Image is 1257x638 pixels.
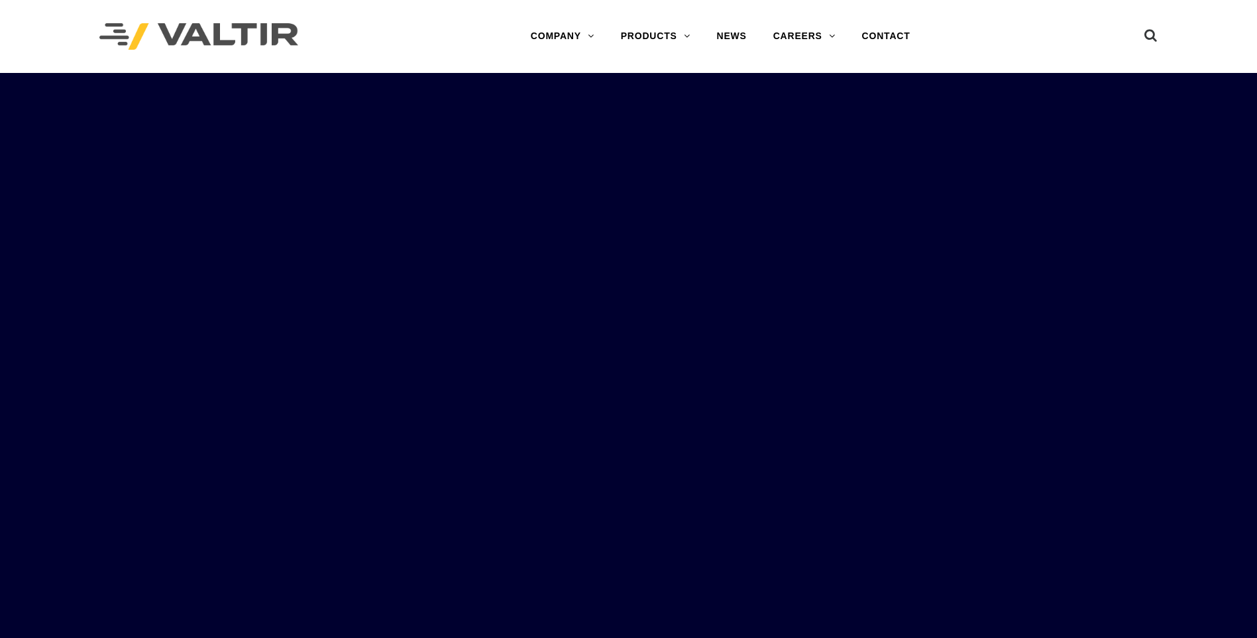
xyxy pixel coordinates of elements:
[608,23,704,50] a: PRODUCTS
[704,23,760,50] a: NEWS
[99,23,298,50] img: Valtir
[849,23,924,50] a: CONTACT
[518,23,608,50] a: COMPANY
[760,23,849,50] a: CAREERS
